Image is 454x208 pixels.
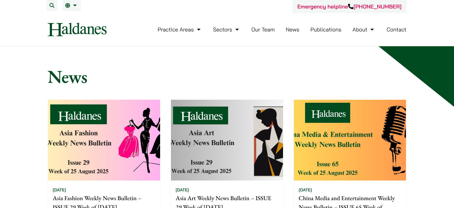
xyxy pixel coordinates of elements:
img: Logo of Haldanes [48,23,107,36]
time: [DATE] [176,187,189,193]
a: Contact [387,26,407,33]
a: EN [65,3,78,8]
time: [DATE] [299,187,312,193]
a: Emergency helpline[PHONE_NUMBER] [297,3,401,10]
a: Our Team [251,26,275,33]
a: News [286,26,299,33]
time: [DATE] [53,187,66,193]
a: Practice Areas [158,26,202,33]
h1: News [48,66,407,87]
a: Publications [311,26,342,33]
a: Sectors [213,26,240,33]
a: About [353,26,375,33]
